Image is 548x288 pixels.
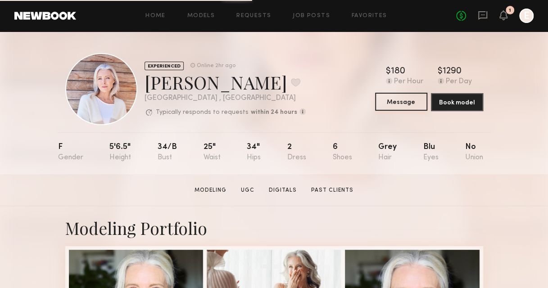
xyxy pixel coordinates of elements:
a: Models [187,13,215,19]
div: Grey [378,143,397,162]
b: within 24 hours [251,109,297,116]
div: 25" [203,143,220,162]
div: $ [386,67,391,76]
div: 5'6.5" [109,143,131,162]
div: 2 [287,143,306,162]
a: Digitals [265,186,300,194]
div: [PERSON_NAME] [145,70,306,94]
p: Typically responds to requests [156,109,249,116]
a: E [519,9,534,23]
button: Message [375,93,427,111]
div: EXPERIENCED [145,62,184,70]
div: Per Hour [394,78,423,86]
div: F [58,143,83,162]
div: 1 [509,8,511,13]
a: Favorites [352,13,387,19]
div: [GEOGRAPHIC_DATA] , [GEOGRAPHIC_DATA] [145,94,306,102]
div: 180 [391,67,405,76]
a: Home [145,13,166,19]
a: Modeling [191,186,230,194]
div: Online 2hr ago [197,63,236,69]
a: Job Posts [293,13,330,19]
div: Modeling Portfolio [65,217,483,239]
button: Book model [431,93,483,111]
div: Per Day [446,78,472,86]
div: 34" [247,143,261,162]
div: 34/b [158,143,177,162]
div: $ [438,67,443,76]
div: 6 [332,143,352,162]
div: Blu [423,143,439,162]
a: Past Clients [308,186,357,194]
a: UGC [237,186,258,194]
div: 1290 [443,67,462,76]
div: No [465,143,483,162]
a: Requests [236,13,271,19]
